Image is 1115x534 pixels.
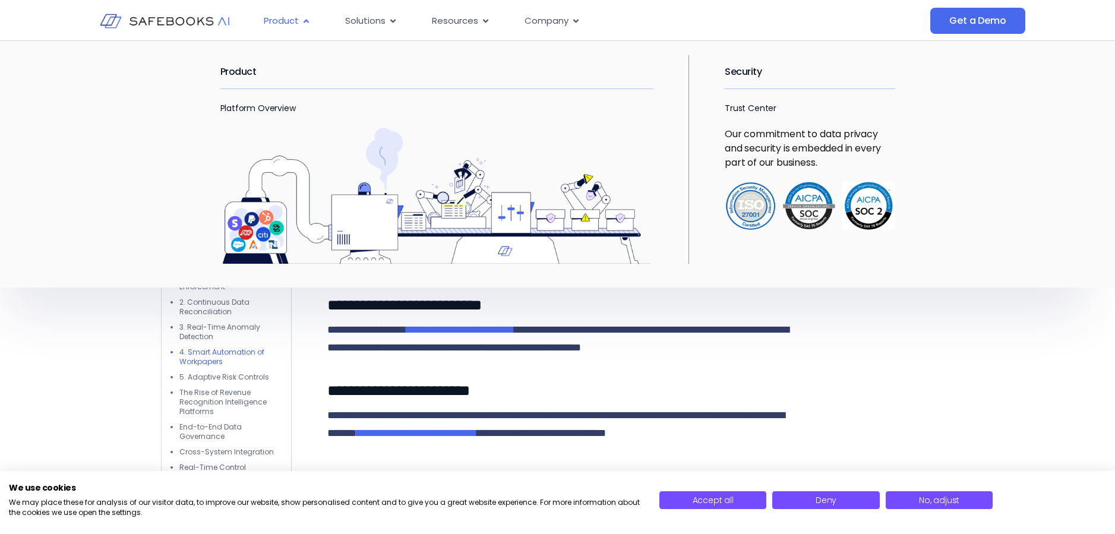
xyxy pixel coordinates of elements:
[9,482,642,493] h2: We use cookies
[179,298,279,317] li: 2. Continuous Data Reconciliation
[220,55,653,89] h2: Product
[772,491,880,509] button: Deny all cookies
[432,14,478,28] span: Resources
[179,347,279,366] li: 4. Smart Automation of Workpapers
[220,102,296,114] a: Platform Overview
[919,494,959,506] span: No, adjust
[525,14,568,28] span: Company
[179,447,279,457] li: Cross-System Integration
[179,323,279,342] li: 3. Real-Time Anomaly Detection
[949,15,1006,27] span: Get a Demo
[179,388,279,416] li: The Rise of Revenue Recognition Intelligence Platforms
[693,494,734,506] span: Accept all
[725,127,895,170] p: Our commitment to data privacy and security is embedded in every part of our business.
[659,491,767,509] button: Accept all cookies
[725,102,776,114] a: Trust Center
[930,8,1025,34] a: Get a Demo
[725,55,895,89] h2: Security
[345,14,386,28] span: Solutions
[254,10,811,33] div: Menu Toggle
[9,498,642,518] p: We may place these for analysis of our visitor data, to improve our website, show personalised co...
[254,10,811,33] nav: Menu
[886,491,993,509] button: Adjust cookie preferences
[179,372,279,382] li: 5. Adaptive Risk Controls
[816,494,836,506] span: Deny
[264,14,299,28] span: Product
[179,422,279,441] li: End-to-End Data Governance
